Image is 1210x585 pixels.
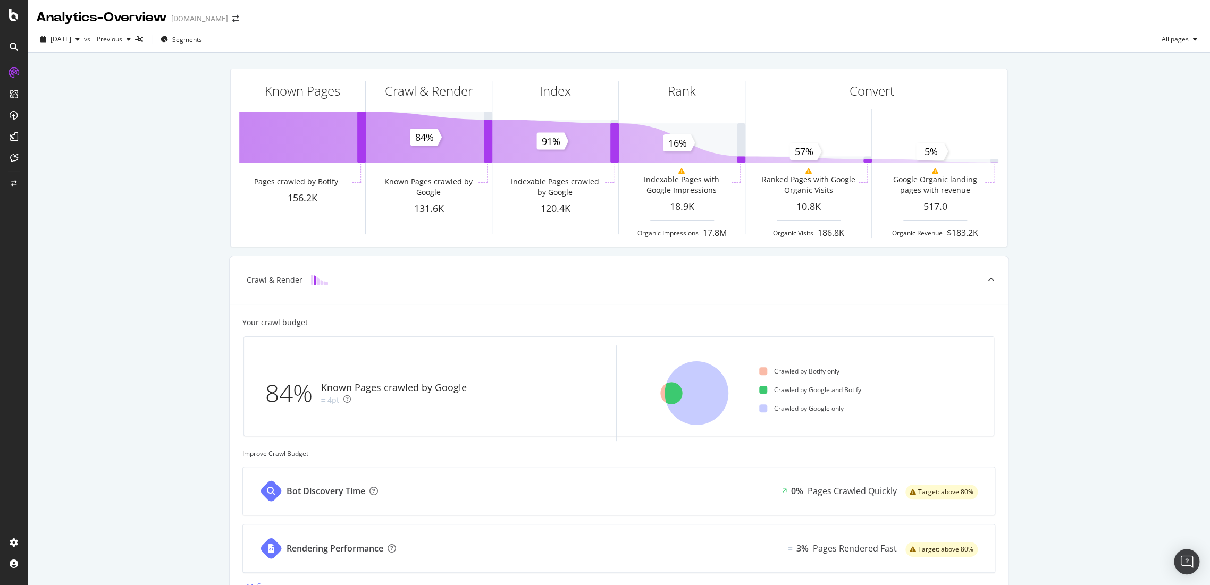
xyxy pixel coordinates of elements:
[232,15,239,22] div: arrow-right-arrow-left
[321,381,467,395] div: Known Pages crawled by Google
[759,367,839,376] div: Crawled by Botify only
[265,82,340,100] div: Known Pages
[619,200,745,214] div: 18.9K
[36,31,84,48] button: [DATE]
[634,174,729,196] div: Indexable Pages with Google Impressions
[905,485,978,499] div: warning label
[254,176,338,187] div: Pages crawled by Botify
[540,82,571,100] div: Index
[796,542,809,555] div: 3%
[791,485,803,497] div: 0%
[156,31,206,48] button: Segments
[385,82,473,100] div: Crawl & Render
[1157,35,1189,44] span: All pages
[171,13,228,24] div: [DOMAIN_NAME]
[507,176,602,198] div: Indexable Pages crawled by Google
[242,467,995,515] a: Bot Discovery Time0%Pages Crawled Quicklywarning label
[93,31,135,48] button: Previous
[637,228,699,238] div: Organic Impressions
[311,275,328,285] img: block-icon
[703,227,727,239] div: 17.8M
[759,385,861,394] div: Crawled by Google and Botify
[808,485,897,497] div: Pages Crawled Quickly
[239,191,365,205] div: 156.2K
[759,404,843,413] div: Crawled by Google only
[327,395,339,405] div: 4pt
[287,485,365,497] div: Bot Discovery Time
[93,35,122,44] span: Previous
[172,35,202,44] span: Segments
[381,176,476,198] div: Known Pages crawled by Google
[492,202,618,216] div: 120.4K
[242,317,308,328] div: Your crawl budget
[813,542,897,555] div: Pages Rendered Fast
[918,489,973,495] span: Target: above 80%
[84,35,93,44] span: vs
[287,542,383,555] div: Rendering Performance
[918,546,973,553] span: Target: above 80%
[321,399,325,402] img: Equal
[1174,549,1199,574] div: Open Intercom Messenger
[668,82,696,100] div: Rank
[905,542,978,557] div: warning label
[366,202,492,216] div: 131.6K
[242,524,995,573] a: Rendering PerformanceEqual3%Pages Rendered Fastwarning label
[788,547,792,550] img: Equal
[247,275,302,285] div: Crawl & Render
[265,376,321,411] div: 84%
[1157,31,1201,48] button: All pages
[242,449,995,458] div: Improve Crawl Budget
[51,35,71,44] span: 2025 Aug. 11th
[36,9,167,27] div: Analytics - Overview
